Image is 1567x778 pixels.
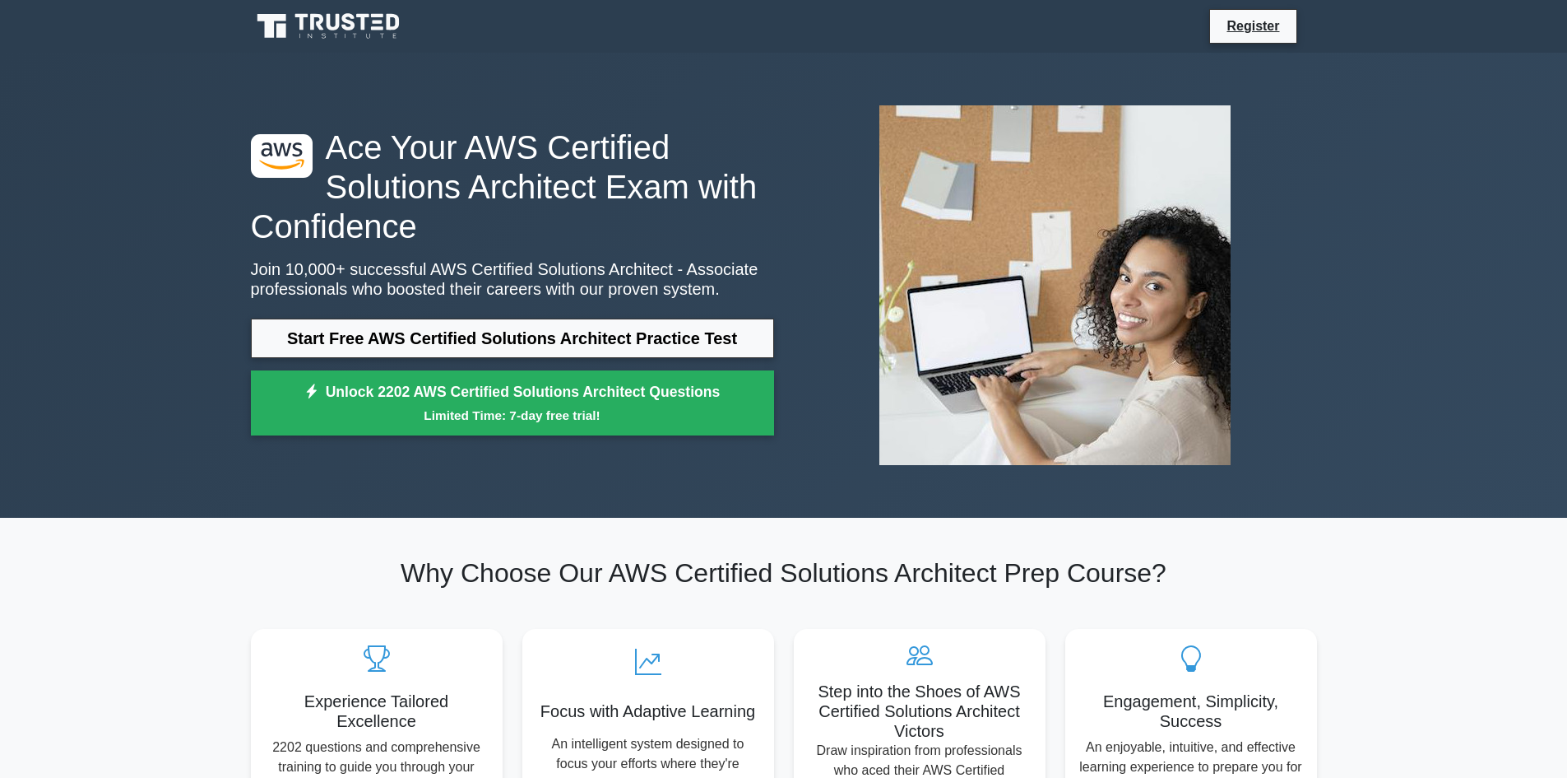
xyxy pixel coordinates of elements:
[807,682,1032,741] h5: Step into the Shoes of AWS Certified Solutions Architect Victors
[251,370,774,436] a: Unlock 2202 AWS Certified Solutions Architect QuestionsLimited Time: 7-day free trial!
[251,557,1317,589] h2: Why Choose Our AWS Certified Solutions Architect Prep Course?
[251,319,774,358] a: Start Free AWS Certified Solutions Architect Practice Test
[251,128,774,246] h1: Ace Your AWS Certified Solutions Architect Exam with Confidence
[251,259,774,299] p: Join 10,000+ successful AWS Certified Solutions Architect - Associate professionals who boosted t...
[1217,16,1289,36] a: Register
[271,406,753,425] small: Limited Time: 7-day free trial!
[535,701,761,721] h5: Focus with Adaptive Learning
[264,692,489,731] h5: Experience Tailored Excellence
[1078,692,1304,731] h5: Engagement, Simplicity, Success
